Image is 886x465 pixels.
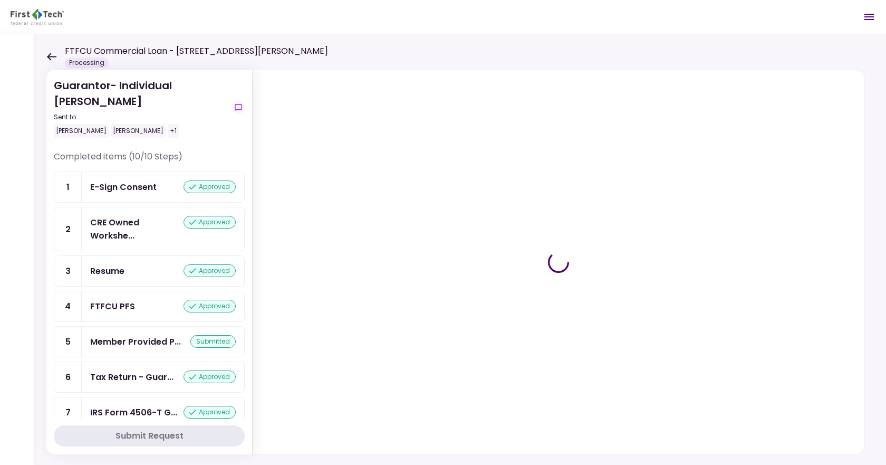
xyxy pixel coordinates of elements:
div: 6 [54,362,82,392]
button: Submit Request [54,425,245,447]
div: +1 [168,124,179,138]
div: approved [184,216,236,229]
div: approved [184,181,236,193]
a: 7IRS Form 4506-T Guarantorapproved [54,397,245,428]
div: Sent to: [54,112,228,122]
button: Open menu [856,4,882,30]
a: 5Member Provided PFSsubmitted [54,326,245,357]
button: show-messages [232,101,245,114]
div: Resume [90,264,124,278]
div: submitted [190,335,236,348]
div: CRE Owned Worksheet [90,216,184,242]
div: Submit Request [115,430,184,442]
div: Member Provided PFS [90,335,181,348]
div: E-Sign Consent [90,181,157,194]
div: approved [184,371,236,383]
div: approved [184,300,236,312]
a: 2CRE Owned Worksheetapproved [54,207,245,251]
div: 2 [54,207,82,251]
div: 3 [54,256,82,286]
div: [PERSON_NAME] [111,124,166,138]
a: 6Tax Return - Guarantorapproved [54,362,245,393]
div: approved [184,264,236,277]
div: 1 [54,172,82,202]
div: approved [184,406,236,419]
div: Completed items (10/10 Steps) [54,150,245,172]
div: IRS Form 4506-T Guarantor [90,406,177,419]
a: 3Resumeapproved [54,255,245,287]
div: Guarantor- Individual [PERSON_NAME] [54,78,228,138]
div: Processing [65,58,109,68]
div: Tax Return - Guarantor [90,371,174,384]
div: FTFCU PFS [90,300,135,313]
img: Partner icon [11,9,64,25]
div: 7 [54,397,82,428]
h1: FTFCU Commercial Loan - [STREET_ADDRESS][PERSON_NAME] [65,45,328,58]
a: 1E-Sign Consentapproved [54,172,245,203]
a: 4FTFCU PFSapproved [54,291,245,322]
div: 4 [54,291,82,321]
div: 5 [54,327,82,357]
div: [PERSON_NAME] [54,124,109,138]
